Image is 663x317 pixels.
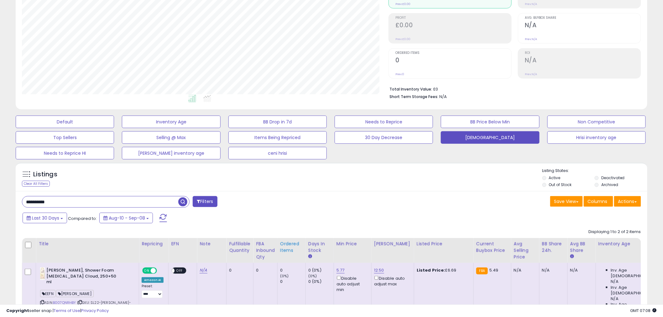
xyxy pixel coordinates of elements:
[601,182,618,187] label: Archived
[39,241,136,247] div: Title
[395,2,410,6] small: Prev: £0.00
[570,241,593,254] div: Avg BB Share
[389,85,636,92] li: £0
[229,241,251,254] div: Fulfillable Quantity
[228,131,327,144] button: Items Being Repriced
[23,213,67,223] button: Last 30 Days
[142,284,164,298] div: Preset:
[395,57,511,65] h2: 0
[156,268,166,273] span: OFF
[584,196,613,207] button: Columns
[228,147,327,159] button: ceni hrisi
[417,267,445,273] b: Listed Price:
[476,241,509,254] div: Current Buybox Price
[308,254,312,259] small: Days In Stock.
[395,37,410,41] small: Prev: £0.00
[611,296,619,302] span: N/A
[40,268,45,280] img: 31ohC73npBL._SL40_.jpg
[570,254,574,259] small: Avg BB Share.
[99,213,153,223] button: Aug-10 - Sep-08
[6,308,29,314] strong: Copyright
[525,51,641,55] span: ROI
[280,268,305,273] div: 0
[40,290,55,297] span: EEFN
[395,51,511,55] span: Ordered Items
[193,196,217,207] button: Filters
[280,273,289,278] small: (0%)
[630,308,657,314] span: 2025-10-9 07:08 GMT
[6,308,109,314] div: seller snap | |
[200,267,207,273] a: N/A
[46,268,123,287] b: [PERSON_NAME], Shower Foam [MEDICAL_DATA] Cloud, 250+50 ml
[549,182,572,187] label: Out of Stock
[171,241,194,247] div: EFN
[175,268,185,273] span: OFF
[389,94,438,99] b: Short Term Storage Fees:
[525,72,537,76] small: Prev: N/A
[525,37,537,41] small: Prev: N/A
[439,94,447,100] span: N/A
[229,268,248,273] div: 0
[395,22,511,30] h2: £0.00
[228,116,327,128] button: BB Drop in 7d
[588,198,608,205] span: Columns
[525,2,537,6] small: Prev: N/A
[16,147,114,159] button: Needs to Reprice HI
[514,241,537,260] div: Avg Selling Price
[16,131,114,144] button: Top Sellers
[280,241,303,254] div: Ordered Items
[142,277,164,283] div: Amazon AI
[53,300,76,305] a: B007QNRHBY
[337,241,369,247] div: Min Price
[489,267,499,273] span: 5.49
[542,168,647,174] p: Listing States:
[542,268,563,273] div: N/A
[308,273,317,278] small: (0%)
[56,290,94,297] span: [PERSON_NAME]
[335,131,433,144] button: 30 Day Decrease
[122,116,220,128] button: Inventory Age
[337,275,367,293] div: Disable auto adjust min
[68,216,97,221] span: Compared to:
[16,116,114,128] button: Default
[308,241,331,254] div: Days In Stock
[40,300,131,309] span: | SKU: SL22-[PERSON_NAME]-SHOWER-GEL-[MEDICAL_DATA]-300-X1
[614,196,641,207] button: Actions
[476,268,488,274] small: FBA
[542,241,565,254] div: BB Share 24h.
[589,229,641,235] div: Displaying 1 to 2 of 2 items
[441,116,539,128] button: BB Price Below Min
[514,268,535,273] div: N/A
[142,241,166,247] div: Repricing
[308,279,334,284] div: 0 (0%)
[525,22,641,30] h2: N/A
[200,241,224,247] div: Note
[32,215,59,221] span: Last 30 Days
[22,181,50,187] div: Clear All Filters
[122,131,220,144] button: Selling @ Max
[389,86,432,92] b: Total Inventory Value:
[256,268,273,273] div: 0
[417,241,471,247] div: Listed Price
[441,131,539,144] button: [DEMOGRAPHIC_DATA]
[308,268,334,273] div: 0 (0%)
[525,16,641,20] span: Avg. Buybox Share
[601,175,625,180] label: Deactivated
[374,241,411,247] div: [PERSON_NAME]
[525,57,641,65] h2: N/A
[143,268,151,273] span: ON
[337,267,345,273] a: 5.77
[54,308,80,314] a: Terms of Use
[547,116,646,128] button: Non Competitive
[417,268,469,273] div: £6.69
[547,131,646,144] button: Hrisi inventory age
[109,215,145,221] span: Aug-10 - Sep-08
[570,268,591,273] div: N/A
[122,147,220,159] button: [PERSON_NAME] inventory age
[395,72,404,76] small: Prev: 0
[611,279,619,284] span: N/A
[550,196,583,207] button: Save View
[33,170,57,179] h5: Listings
[395,16,511,20] span: Profit
[81,308,109,314] a: Privacy Policy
